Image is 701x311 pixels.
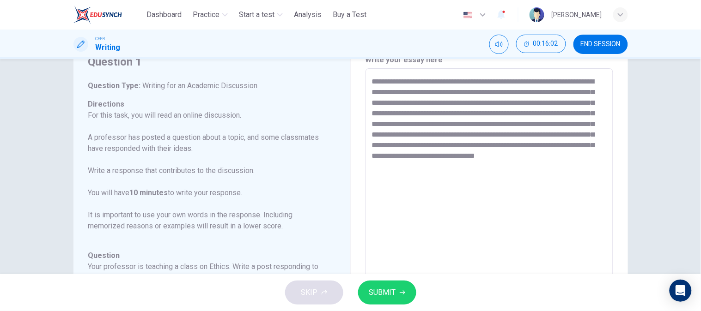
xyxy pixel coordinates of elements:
span: 00:16:02 [533,40,558,48]
button: Buy a Test [329,6,370,23]
a: ELTC logo [73,6,143,24]
button: Analysis [290,6,325,23]
img: ELTC logo [73,6,122,24]
span: Start a test [239,9,274,20]
h6: Your professor is teaching a class on Ethics. Write a post responding to the professor’s question. [88,261,324,283]
button: Dashboard [143,6,185,23]
div: Open Intercom Messenger [670,280,692,302]
button: 00:16:02 [516,35,566,53]
div: [PERSON_NAME] [552,9,602,20]
span: Practice [193,9,219,20]
h4: Question 1 [88,54,324,69]
h1: Writing [96,42,121,53]
h6: Question [88,250,324,261]
span: Analysis [294,9,322,20]
button: SUBMIT [358,281,416,305]
img: en [462,12,474,18]
span: Writing for an Academic Discussion [141,81,258,90]
h6: Write your essay here [366,54,613,66]
button: Practice [189,6,232,23]
span: END SESSION [581,41,621,48]
div: Mute [489,35,509,54]
span: Buy a Test [333,9,366,20]
button: END SESSION [573,35,628,54]
p: For this task, you will read an online discussion. A professor has posted a question about a topi... [88,110,324,232]
span: SUBMIT [369,286,396,299]
span: Dashboard [146,9,182,20]
img: Profile picture [530,7,544,22]
b: 10 minutes [130,188,168,197]
h6: Directions [88,99,324,243]
button: Start a test [235,6,286,23]
div: Hide [516,35,566,54]
h6: Question Type : [88,80,324,91]
span: CEFR [96,36,105,42]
